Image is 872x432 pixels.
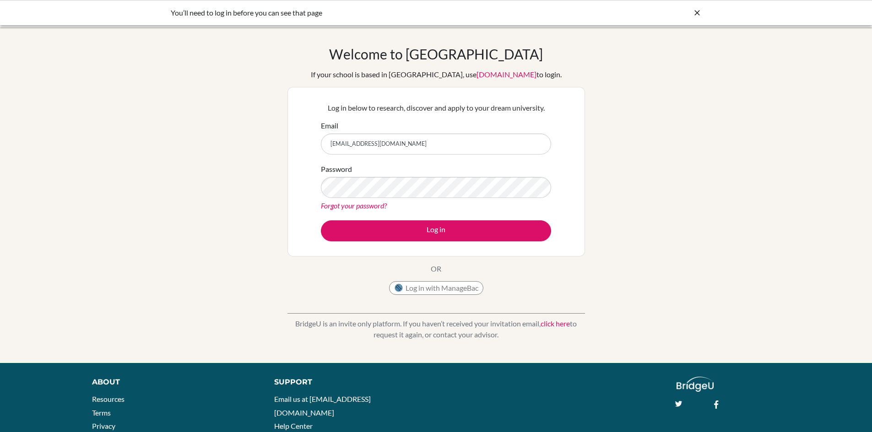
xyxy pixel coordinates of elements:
[321,164,352,175] label: Password
[92,421,115,430] a: Privacy
[274,421,313,430] a: Help Center
[477,70,536,79] a: [DOMAIN_NAME]
[321,120,338,131] label: Email
[92,377,254,388] div: About
[541,319,570,328] a: click here
[171,7,564,18] div: You’ll need to log in before you can see that page
[329,46,543,62] h1: Welcome to [GEOGRAPHIC_DATA]
[92,408,111,417] a: Terms
[321,220,551,241] button: Log in
[287,318,585,340] p: BridgeU is an invite only platform. If you haven’t received your invitation email, to request it ...
[274,377,425,388] div: Support
[389,281,483,295] button: Log in with ManageBac
[311,69,562,80] div: If your school is based in [GEOGRAPHIC_DATA], use to login.
[274,395,371,417] a: Email us at [EMAIL_ADDRESS][DOMAIN_NAME]
[677,377,714,392] img: logo_white@2x-f4f0deed5e89b7ecb1c2cc34c3e3d731f90f0f143d5ea2071677605dd97b5244.png
[92,395,125,403] a: Resources
[431,263,441,274] p: OR
[321,102,551,113] p: Log in below to research, discover and apply to your dream university.
[321,201,387,210] a: Forgot your password?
